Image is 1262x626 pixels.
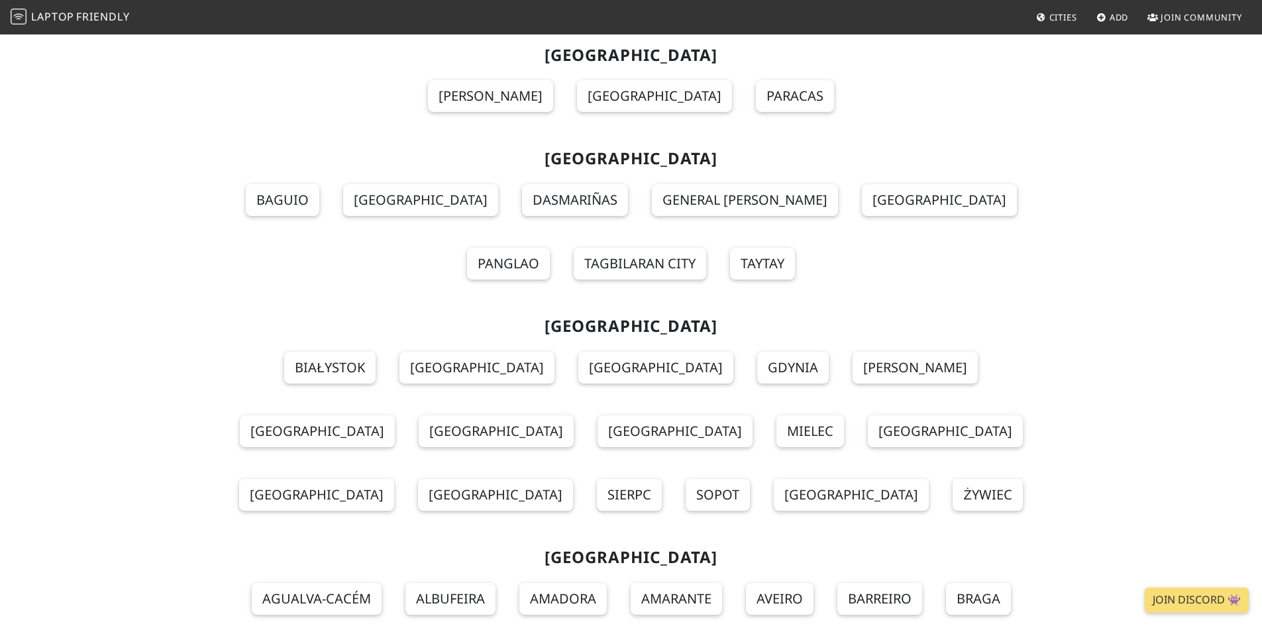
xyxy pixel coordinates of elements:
a: Białystok [284,352,375,384]
a: [GEOGRAPHIC_DATA] [868,415,1023,447]
a: [PERSON_NAME] [428,80,553,112]
a: Panglao [467,248,550,280]
a: [GEOGRAPHIC_DATA] [598,415,753,447]
a: Paracas [756,80,834,112]
a: [GEOGRAPHIC_DATA] [577,80,732,112]
a: Dasmariñas [522,184,628,216]
span: Cities [1049,11,1077,23]
img: LaptopFriendly [11,9,26,25]
a: General [PERSON_NAME] [652,184,838,216]
a: LaptopFriendly LaptopFriendly [11,6,130,29]
a: Mielec [776,415,844,447]
a: [GEOGRAPHIC_DATA] [239,479,394,511]
a: [GEOGRAPHIC_DATA] [578,352,733,384]
a: Taytay [730,248,795,280]
a: Add [1091,5,1134,29]
a: Join Community [1142,5,1247,29]
h2: [GEOGRAPHIC_DATA] [202,317,1061,336]
a: Gdynia [757,352,829,384]
a: [GEOGRAPHIC_DATA] [419,415,574,447]
h2: [GEOGRAPHIC_DATA] [202,149,1061,168]
a: [GEOGRAPHIC_DATA] [862,184,1017,216]
a: Amarante [631,583,722,615]
a: Baguio [246,184,319,216]
a: Aveiro [746,583,814,615]
a: Cities [1031,5,1082,29]
a: Agualva-Cacém [252,583,382,615]
a: Braga [946,583,1011,615]
span: Friendly [76,9,129,24]
a: Tagbilaran City [574,248,706,280]
a: [GEOGRAPHIC_DATA] [418,479,573,511]
a: Amadora [519,583,607,615]
a: Sopot [686,479,750,511]
a: [GEOGRAPHIC_DATA] [343,184,498,216]
span: Laptop [31,9,74,24]
a: Albufeira [405,583,496,615]
span: Add [1110,11,1129,23]
a: Sierpc [597,479,662,511]
a: Barreiro [837,583,922,615]
h2: [GEOGRAPHIC_DATA] [202,46,1061,65]
a: [GEOGRAPHIC_DATA] [399,352,554,384]
a: Żywiec [953,479,1022,511]
span: Join Community [1161,11,1242,23]
a: [GEOGRAPHIC_DATA] [240,415,395,447]
a: [GEOGRAPHIC_DATA] [774,479,929,511]
h2: [GEOGRAPHIC_DATA] [202,548,1061,567]
a: [PERSON_NAME] [853,352,978,384]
